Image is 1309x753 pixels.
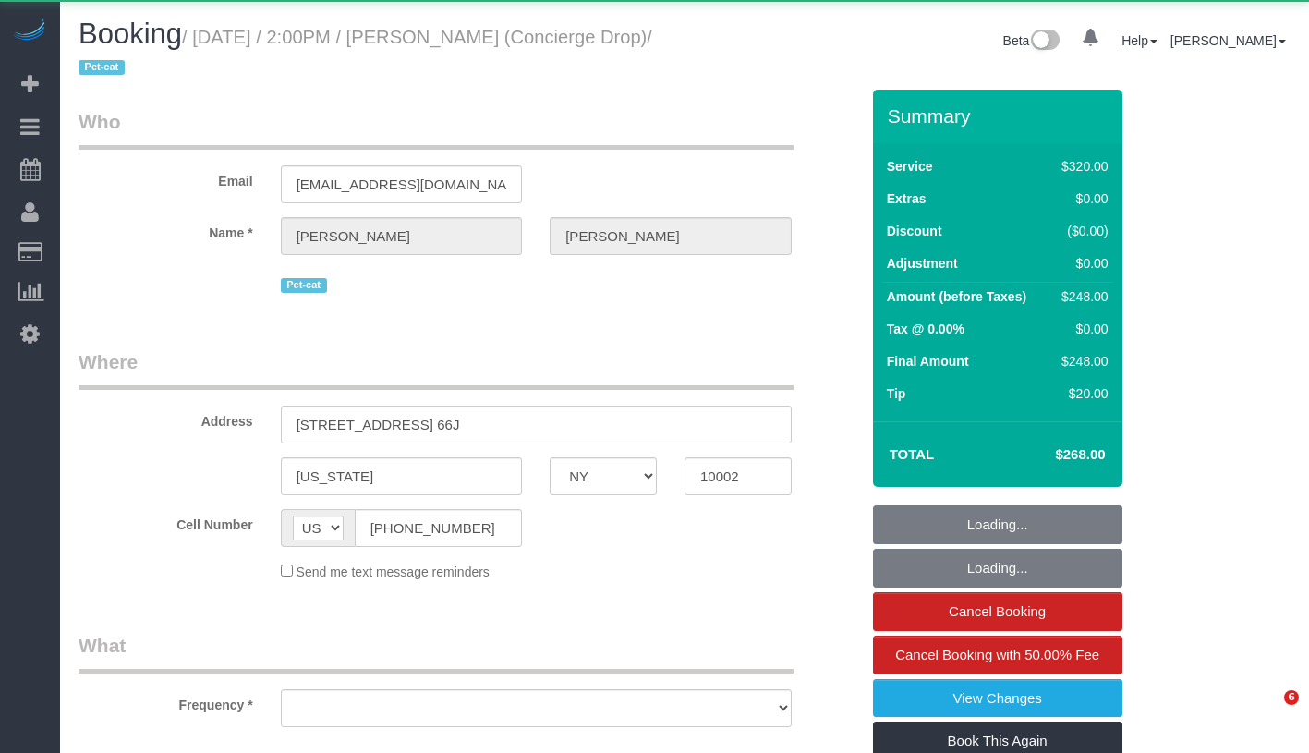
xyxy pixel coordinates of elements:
[79,27,652,79] span: /
[1054,320,1108,338] div: $0.00
[281,217,523,255] input: First Name
[79,632,794,674] legend: What
[1246,690,1291,735] iframe: Intercom live chat
[873,592,1122,631] a: Cancel Booking
[1054,157,1108,176] div: $320.00
[281,457,523,495] input: City
[1000,447,1105,463] h4: $268.00
[79,18,182,50] span: Booking
[79,348,794,390] legend: Where
[65,689,267,714] label: Frequency *
[281,165,523,203] input: Email
[79,60,125,75] span: Pet-cat
[65,165,267,190] label: Email
[79,108,794,150] legend: Who
[887,384,906,403] label: Tip
[355,509,523,547] input: Cell Number
[1029,30,1060,54] img: New interface
[1054,287,1108,306] div: $248.00
[888,105,1113,127] h3: Summary
[873,679,1122,718] a: View Changes
[65,509,267,534] label: Cell Number
[887,320,964,338] label: Tax @ 0.00%
[65,406,267,431] label: Address
[1054,254,1108,273] div: $0.00
[890,446,935,462] strong: Total
[685,457,792,495] input: Zip Code
[887,189,927,208] label: Extras
[65,217,267,242] label: Name *
[873,636,1122,674] a: Cancel Booking with 50.00% Fee
[887,352,969,370] label: Final Amount
[1121,33,1157,48] a: Help
[11,18,48,44] img: Automaid Logo
[281,278,327,293] span: Pet-cat
[1054,352,1108,370] div: $248.00
[297,565,490,579] span: Send me text message reminders
[1054,222,1108,240] div: ($0.00)
[79,27,652,79] small: / [DATE] / 2:00PM / [PERSON_NAME] (Concierge Drop)
[895,647,1099,662] span: Cancel Booking with 50.00% Fee
[1054,384,1108,403] div: $20.00
[887,157,933,176] label: Service
[1054,189,1108,208] div: $0.00
[1003,33,1061,48] a: Beta
[1170,33,1286,48] a: [PERSON_NAME]
[887,287,1026,306] label: Amount (before Taxes)
[887,254,958,273] label: Adjustment
[887,222,942,240] label: Discount
[1284,690,1299,705] span: 6
[550,217,792,255] input: Last Name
